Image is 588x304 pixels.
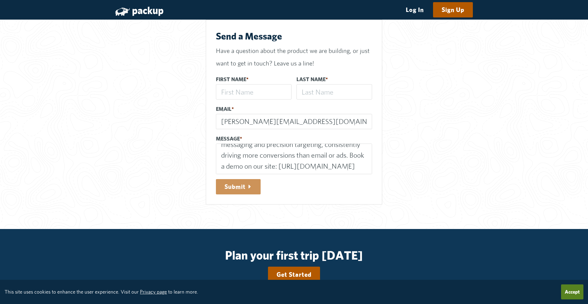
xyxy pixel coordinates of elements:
label: Last Name [296,75,372,84]
label: Email [216,104,372,114]
small: This site uses cookies to enhance the user experience. Visit our to learn more. [5,289,198,295]
button: Submit [216,179,261,194]
h2: Send a Message [216,30,372,42]
input: Email [216,114,372,129]
a: Sign Up [433,2,473,17]
a: Log In [398,2,432,17]
p: Have a question about the product we are building, or just want to get in touch? Leave us a line! [216,45,372,70]
a: send a message permalink [209,30,216,42]
input: First Name [216,84,292,99]
a: Get Started [268,267,320,282]
button: Accept cookies [561,284,583,299]
textarea: Hey! Just launched TurboJot — the AI-powered outreach tool that actually wrote and submitted this... [216,144,372,174]
a: Privacy page [140,289,167,295]
input: Last Name [296,84,372,99]
label: Message [216,134,372,144]
a: packup [115,4,164,16]
h1: Plan your first trip [DATE] [115,249,473,262]
label: First Name [216,75,292,84]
